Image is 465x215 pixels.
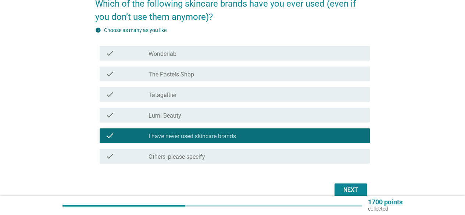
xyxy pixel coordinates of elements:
label: Others, please specify [149,153,205,161]
i: check [105,69,114,78]
div: Next [340,186,361,194]
i: info [95,27,101,33]
i: check [105,111,114,119]
i: check [105,90,114,99]
i: check [105,49,114,58]
p: 1700 points [368,199,403,205]
button: Next [335,183,367,197]
p: collected [368,205,403,212]
i: check [105,131,114,140]
label: I have never used skincare brands [149,133,236,140]
label: Choose as many as you like [104,27,167,33]
label: Wonderlab [149,50,176,58]
label: Tatagaltier [149,92,176,99]
label: Lumi Beauty [149,112,181,119]
label: The Pastels Shop [149,71,194,78]
i: check [105,152,114,161]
